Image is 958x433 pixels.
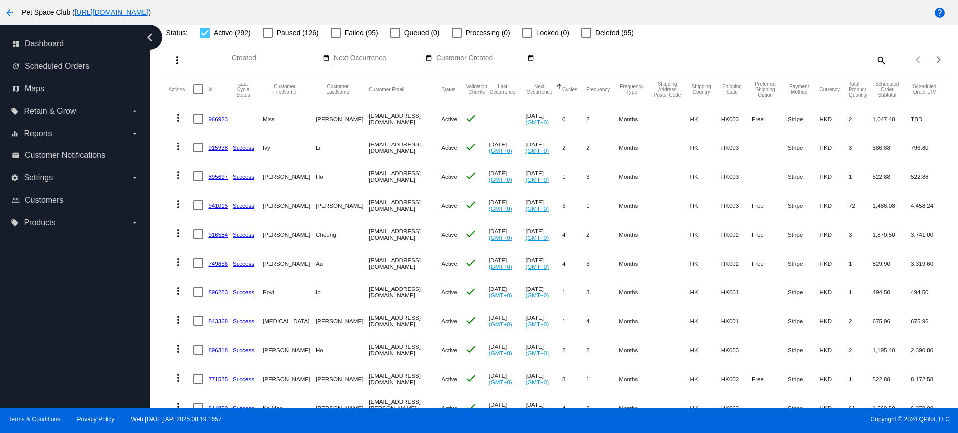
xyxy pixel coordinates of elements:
mat-cell: 3,319.60 [911,249,947,278]
a: 896283 [208,289,228,295]
mat-cell: Ip [316,278,369,306]
mat-icon: more_vert [172,314,184,326]
a: (GMT+0) [525,263,549,270]
mat-cell: 4 [562,220,586,249]
mat-cell: 2 [849,335,872,364]
mat-cell: 2 [586,393,619,422]
mat-cell: Months [619,191,653,220]
mat-cell: [DATE] [525,191,562,220]
mat-cell: HKD [820,364,849,393]
mat-cell: HK [690,133,721,162]
mat-cell: HK [690,306,721,335]
mat-cell: Months [619,104,653,133]
i: equalizer [11,130,19,138]
a: map Maps [12,81,139,97]
button: Previous page [909,50,929,70]
mat-cell: Stripe [788,364,819,393]
mat-cell: Months [619,278,653,306]
mat-cell: HKD [820,104,849,133]
mat-cell: HKD [820,335,849,364]
mat-cell: HKD [820,306,849,335]
a: (GMT+0) [525,176,549,183]
mat-cell: 522.88 [873,162,911,191]
mat-cell: HK [690,393,721,422]
mat-cell: [DATE] [525,278,562,306]
span: Settings [24,173,53,182]
mat-cell: [EMAIL_ADDRESS][DOMAIN_NAME] [369,191,441,220]
button: Change sorting for LastProcessingCycleId [233,81,254,98]
a: people_outline Customers [12,192,139,208]
mat-cell: [PERSON_NAME] [263,220,316,249]
mat-icon: check [465,141,477,153]
button: Change sorting for PreferredShippingOption [752,81,779,98]
mat-cell: Stripe [788,220,819,249]
button: Change sorting for LastOccurrenceUtc [489,84,517,95]
span: Scheduled Orders [25,62,89,71]
mat-cell: Ka Man [263,393,316,422]
mat-cell: [EMAIL_ADDRESS][DOMAIN_NAME] [369,249,441,278]
mat-icon: arrow_back [4,7,16,19]
mat-cell: HK002 [721,364,752,393]
mat-cell: [PERSON_NAME] [316,364,369,393]
button: Change sorting for LifetimeValue [911,84,938,95]
a: Success [233,173,254,180]
mat-cell: 829.90 [873,249,911,278]
mat-cell: 1 [562,278,586,306]
mat-cell: [DATE] [525,162,562,191]
mat-cell: 3 [562,191,586,220]
i: email [12,151,20,159]
a: 915938 [208,144,228,151]
mat-cell: 3,741.00 [911,220,947,249]
mat-cell: Months [619,133,653,162]
input: Customer Created [436,54,526,62]
mat-cell: [EMAIL_ADDRESS][DOMAIN_NAME] [369,364,441,393]
mat-cell: [EMAIL_ADDRESS][DOMAIN_NAME] [369,335,441,364]
span: Pet Space Club ( ) [22,8,151,16]
mat-cell: HK001 [721,306,752,335]
a: (GMT+0) [525,147,549,154]
mat-cell: Months [619,335,653,364]
button: Change sorting for ShippingState [721,84,743,95]
input: Created [232,54,321,62]
mat-cell: HK [690,104,721,133]
span: Customer Notifications [25,151,105,160]
button: Change sorting for Frequency [586,86,610,92]
mat-cell: 1 [849,249,872,278]
a: 749856 [208,260,228,267]
mat-cell: 2 [586,220,619,249]
mat-cell: [PERSON_NAME] [263,364,316,393]
a: Success [233,289,254,295]
button: Change sorting for Id [208,86,212,92]
mat-cell: 1,195.40 [873,335,911,364]
mat-cell: HK002 [721,220,752,249]
a: (GMT+0) [525,408,549,414]
mat-cell: 4 [562,249,586,278]
mat-cell: [PERSON_NAME] [263,249,316,278]
span: Dashboard [25,39,64,48]
a: 941015 [208,202,228,209]
mat-icon: more_vert [172,112,184,124]
mat-cell: Ho [316,335,369,364]
mat-cell: HKD [820,133,849,162]
a: (GMT+0) [525,205,549,212]
mat-cell: 4,458.24 [911,191,947,220]
mat-cell: [DATE] [525,393,562,422]
button: Change sorting for ShippingCountry [690,84,713,95]
mat-cell: Stripe [788,249,819,278]
i: arrow_drop_down [131,174,139,182]
mat-cell: 3 [586,278,619,306]
mat-cell: [DATE] [525,133,562,162]
i: update [12,62,20,70]
mat-cell: 2 [849,306,872,335]
mat-header-cell: Total Product Quantity [849,74,872,104]
mat-icon: more_vert [172,169,184,181]
mat-cell: HK003 [721,104,752,133]
mat-cell: 2 [562,335,586,364]
mat-cell: HKD [820,162,849,191]
mat-cell: 6,278.00 [911,393,947,422]
mat-cell: [PERSON_NAME] [316,191,369,220]
mat-cell: Stripe [788,278,819,306]
span: Customers [25,196,63,205]
mat-cell: [DATE] [489,220,526,249]
a: (GMT+0) [489,205,512,212]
